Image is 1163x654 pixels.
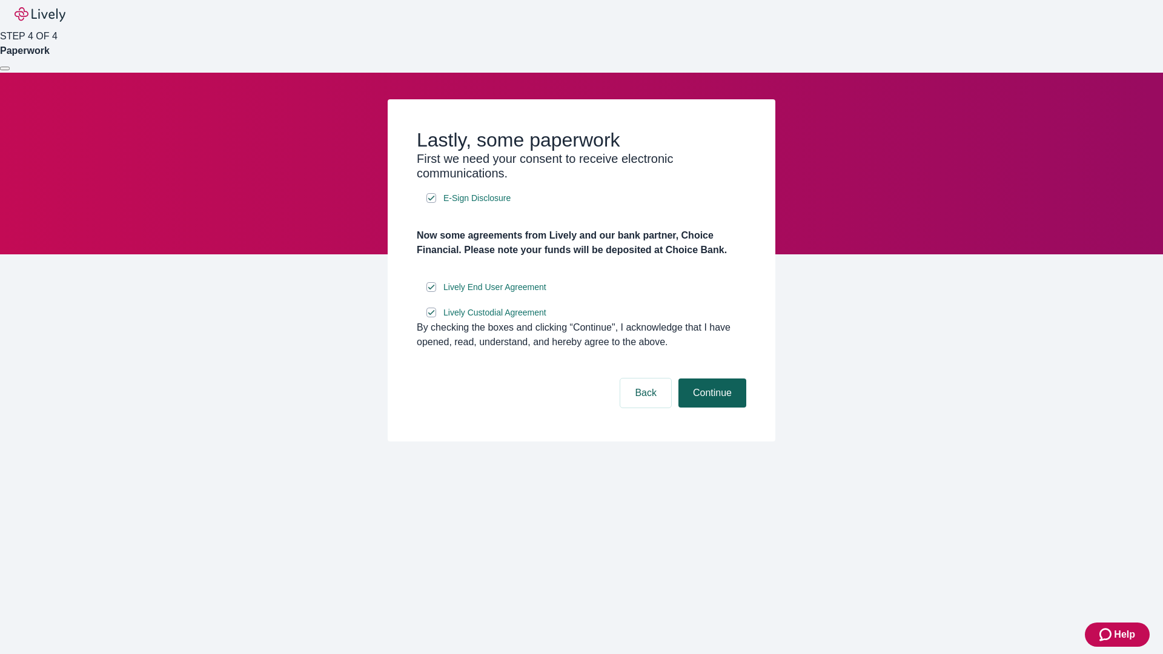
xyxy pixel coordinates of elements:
h2: Lastly, some paperwork [417,128,746,151]
button: Back [620,378,671,408]
button: Zendesk support iconHelp [1085,623,1150,647]
h3: First we need your consent to receive electronic communications. [417,151,746,180]
h4: Now some agreements from Lively and our bank partner, Choice Financial. Please note your funds wi... [417,228,746,257]
a: e-sign disclosure document [441,280,549,295]
span: E-Sign Disclosure [443,192,511,205]
svg: Zendesk support icon [1099,627,1114,642]
button: Continue [678,378,746,408]
a: e-sign disclosure document [441,191,513,206]
span: Lively End User Agreement [443,281,546,294]
span: Help [1114,627,1135,642]
img: Lively [15,7,65,22]
a: e-sign disclosure document [441,305,549,320]
div: By checking the boxes and clicking “Continue", I acknowledge that I have opened, read, understand... [417,320,746,349]
span: Lively Custodial Agreement [443,306,546,319]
